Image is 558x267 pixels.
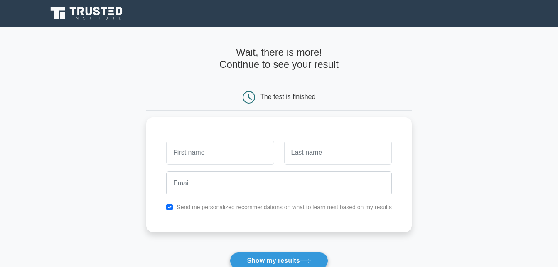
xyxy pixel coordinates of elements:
input: First name [166,141,274,165]
label: Send me personalized recommendations on what to learn next based on my results [177,204,392,210]
input: Last name [284,141,392,165]
div: The test is finished [260,93,315,100]
input: Email [166,171,392,195]
h4: Wait, there is more! Continue to see your result [146,47,412,71]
